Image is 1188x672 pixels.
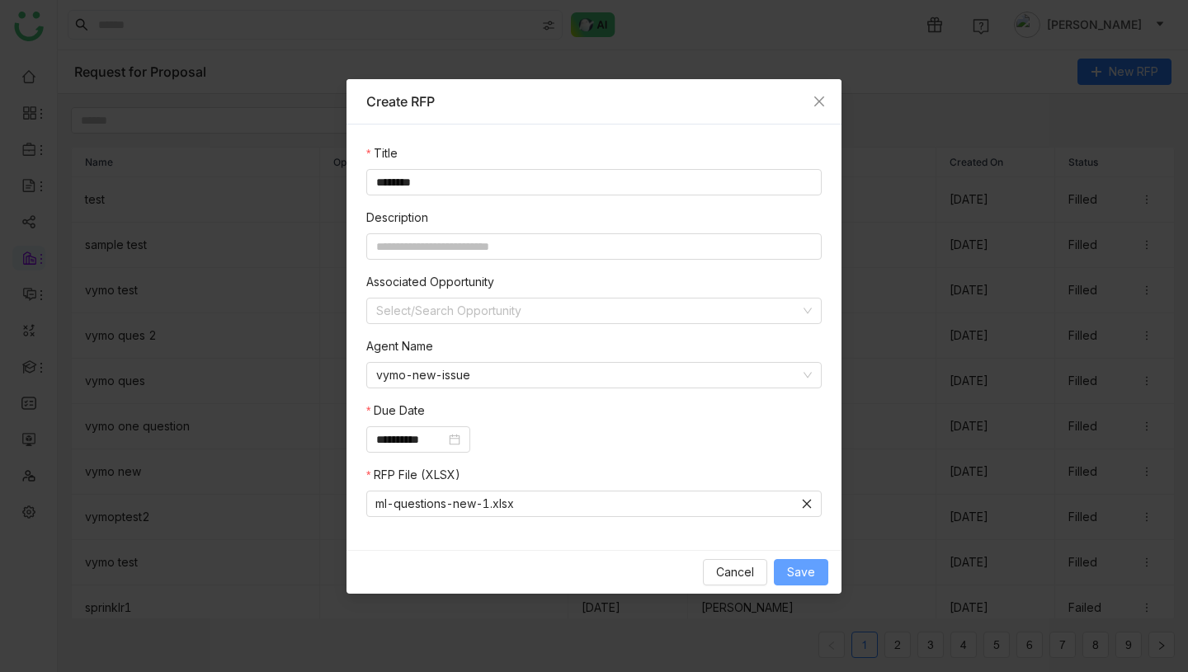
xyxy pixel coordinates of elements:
label: Due Date [366,402,425,420]
button: Save [774,559,828,585]
button: Close [797,79,841,124]
span: Cancel [716,563,754,581]
label: Agent Name [366,337,433,355]
label: RFP File (XLSX) [366,466,460,484]
label: Title [366,144,398,162]
label: Description [366,209,428,227]
label: Associated Opportunity [366,273,494,291]
span: ml-questions-new-1.xlsx [375,495,514,513]
button: Cancel [703,559,767,585]
nz-select-item: vymo-new-issue [376,363,812,388]
div: Create RFP [366,92,822,110]
span: Save [787,563,815,581]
